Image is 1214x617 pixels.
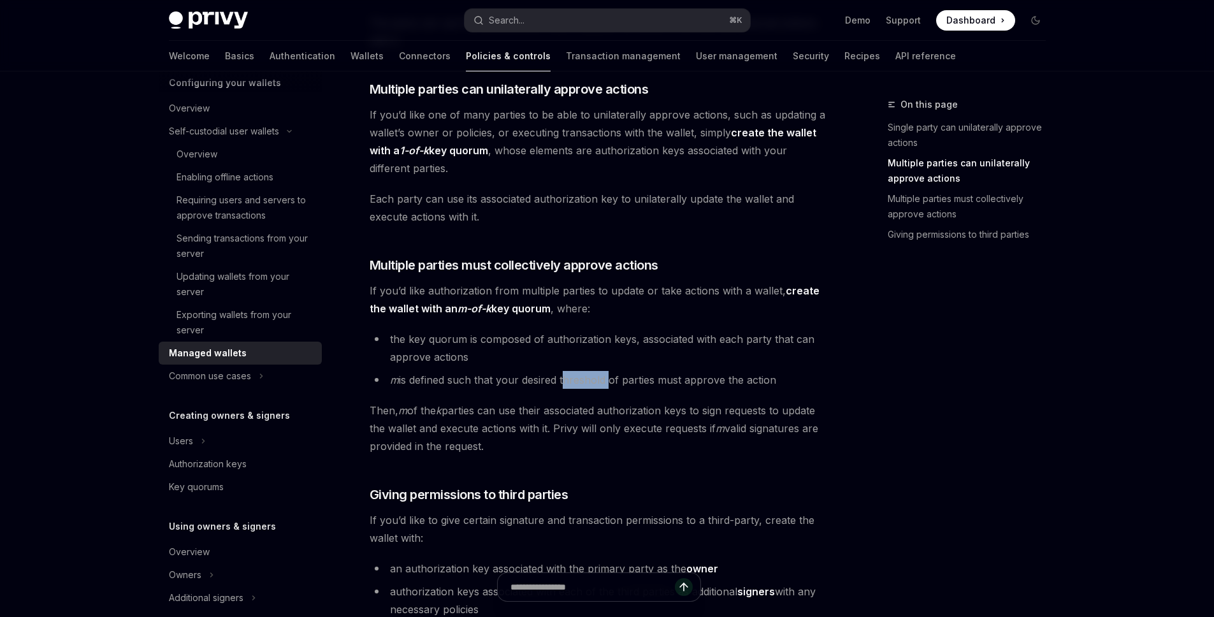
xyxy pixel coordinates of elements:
strong: owner [686,562,718,575]
div: Users [169,433,193,449]
em: m [398,404,407,417]
div: Managed wallets [169,345,247,361]
a: User management [696,41,777,71]
a: Support [886,14,921,27]
div: Enabling offline actions [177,170,273,185]
a: Authorization keys [159,453,322,475]
em: m [390,374,399,386]
span: If you’d like one of many parties to be able to unilaterally approve actions, such as updating a ... [370,106,829,177]
em: m [716,422,725,435]
button: Search...⌘K [465,9,750,32]
a: Overview [159,541,322,563]
a: Recipes [844,41,880,71]
a: Requiring users and servers to approve transactions [159,189,322,227]
a: Wallets [350,41,384,71]
a: Giving permissions to third parties [888,224,1056,245]
div: Requiring users and servers to approve transactions [177,192,314,223]
a: Connectors [399,41,451,71]
a: API reference [895,41,956,71]
a: Overview [159,97,322,120]
img: dark logo [169,11,248,29]
a: Transaction management [566,41,681,71]
a: Dashboard [936,10,1015,31]
a: Single party can unilaterally approve actions [888,117,1056,153]
button: Send message [675,578,693,596]
a: Policies & controls [466,41,551,71]
div: Updating wallets from your server [177,269,314,300]
div: Overview [169,101,210,116]
a: Basics [225,41,254,71]
div: Common use cases [169,368,251,384]
em: k [436,404,442,417]
a: Multiple parties must collectively approve actions [888,189,1056,224]
div: Exporting wallets from your server [177,307,314,338]
span: If you’d like authorization from multiple parties to update or take actions with a wallet, , where: [370,282,829,317]
em: m-of-k [458,302,491,315]
span: Each party can use its associated authorization key to unilaterally update the wallet and execute... [370,190,829,226]
span: ⌘ K [729,15,742,25]
li: the key quorum is composed of authorization keys, associated with each party that can approve act... [370,330,829,366]
li: an authorization key associated with the primary party as the [370,560,829,577]
div: Owners [169,567,201,583]
a: Updating wallets from your server [159,265,322,303]
span: On this page [900,97,958,112]
a: Multiple parties can unilaterally approve actions [888,153,1056,189]
a: Overview [159,143,322,166]
div: Overview [177,147,217,162]
a: Enabling offline actions [159,166,322,189]
a: Welcome [169,41,210,71]
div: Overview [169,544,210,560]
button: Toggle dark mode [1025,10,1046,31]
span: Dashboard [946,14,995,27]
span: Multiple parties must collectively approve actions [370,256,658,274]
a: Demo [845,14,871,27]
h5: Creating owners & signers [169,408,290,423]
div: Key quorums [169,479,224,495]
div: Search... [489,13,524,28]
div: Self-custodial user wallets [169,124,279,139]
li: is defined such that your desired threshold of parties must approve the action [370,371,829,389]
span: If you’d like to give certain signature and transaction permissions to a third-party, create the ... [370,511,829,547]
span: Then, of the parties can use their associated authorization keys to sign requests to update the w... [370,402,829,455]
h5: Using owners & signers [169,519,276,534]
span: Multiple parties can unilaterally approve actions [370,80,649,98]
div: Authorization keys [169,456,247,472]
div: Sending transactions from your server [177,231,314,261]
a: Sending transactions from your server [159,227,322,265]
span: Giving permissions to third parties [370,486,568,504]
a: Security [793,41,829,71]
a: Authentication [270,41,335,71]
a: Key quorums [159,475,322,498]
em: 1-of-k [400,144,429,157]
a: Exporting wallets from your server [159,303,322,342]
a: Managed wallets [159,342,322,365]
div: Additional signers [169,590,243,606]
